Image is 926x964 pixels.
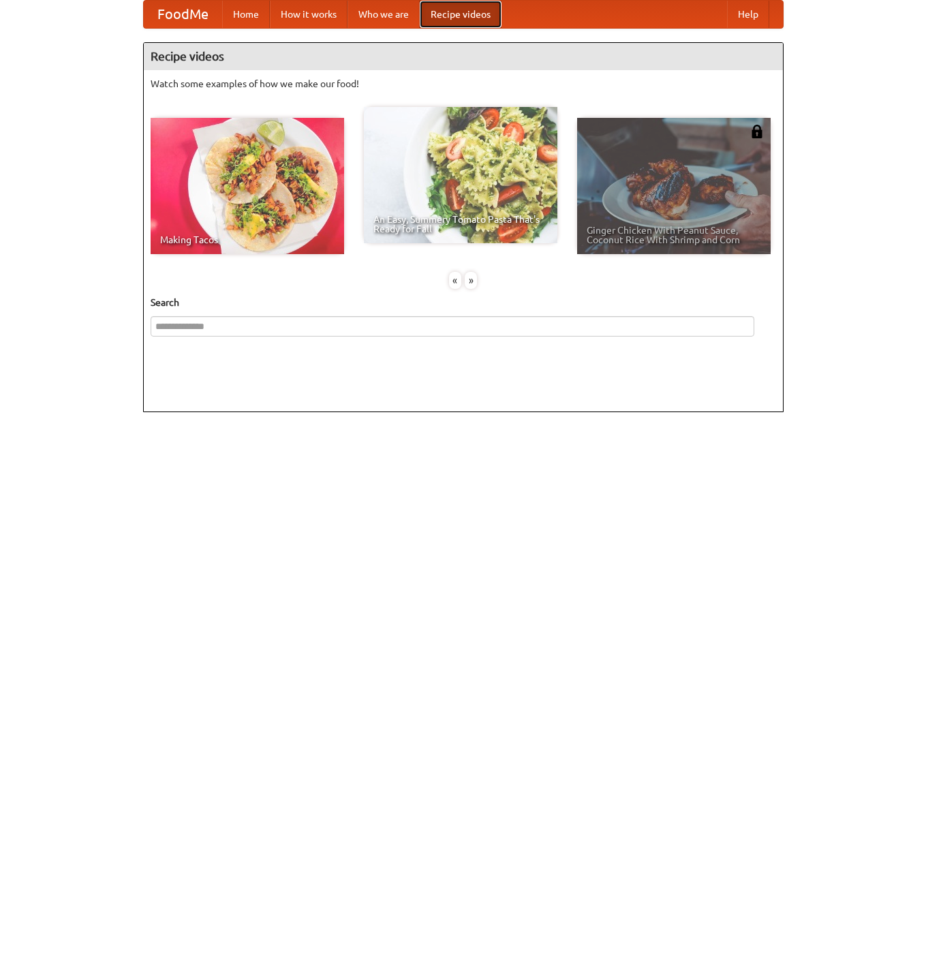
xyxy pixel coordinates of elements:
a: Help [727,1,769,28]
a: Who we are [348,1,420,28]
a: Making Tacos [151,118,344,254]
p: Watch some examples of how we make our food! [151,77,776,91]
a: FoodMe [144,1,222,28]
h5: Search [151,296,776,309]
a: An Easy, Summery Tomato Pasta That's Ready for Fall [364,107,557,243]
a: How it works [270,1,348,28]
span: Making Tacos [160,235,335,245]
a: Recipe videos [420,1,501,28]
h4: Recipe videos [144,43,783,70]
a: Home [222,1,270,28]
img: 483408.png [750,125,764,138]
div: « [449,272,461,289]
div: » [465,272,477,289]
span: An Easy, Summery Tomato Pasta That's Ready for Fall [373,215,548,234]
